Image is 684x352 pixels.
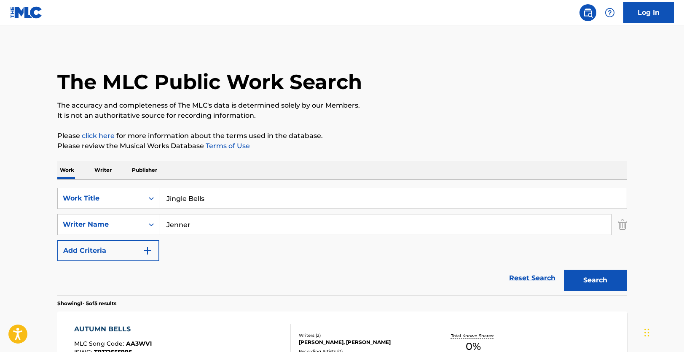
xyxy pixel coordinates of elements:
[57,141,627,151] p: Please review the Musical Works Database
[644,320,649,345] div: Drag
[204,142,250,150] a: Terms of Use
[142,246,153,256] img: 9d2ae6d4665cec9f34b9.svg
[10,6,43,19] img: MLC Logo
[57,300,116,307] p: Showing 1 - 5 of 5 results
[605,8,615,18] img: help
[129,161,160,179] p: Publisher
[57,100,627,111] p: The accuracy and completeness of The MLC's data is determined solely by our Members.
[57,188,627,295] form: Search Form
[564,270,627,291] button: Search
[74,324,152,334] div: AUTUMN BELLS
[601,4,618,21] div: Help
[579,4,596,21] a: Public Search
[57,240,159,261] button: Add Criteria
[451,333,496,339] p: Total Known Shares:
[92,161,114,179] p: Writer
[583,8,593,18] img: search
[642,311,684,352] iframe: Chat Widget
[57,131,627,141] p: Please for more information about the terms used in the database.
[82,132,115,140] a: click here
[57,161,77,179] p: Work
[57,69,362,95] h1: The MLC Public Work Search
[57,111,627,121] p: It is not an authoritative source for recording information.
[63,193,139,203] div: Work Title
[618,214,627,235] img: Delete Criterion
[63,219,139,230] div: Writer Name
[299,332,426,338] div: Writers ( 2 )
[74,340,126,347] span: MLC Song Code :
[505,269,560,287] a: Reset Search
[623,2,674,23] a: Log In
[126,340,152,347] span: AA3WV1
[299,338,426,346] div: [PERSON_NAME], [PERSON_NAME]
